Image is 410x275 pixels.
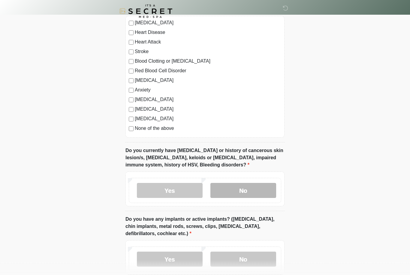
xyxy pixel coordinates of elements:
label: Yes [137,252,203,267]
input: Heart Attack [129,40,134,45]
input: None of the above [129,127,134,131]
label: [MEDICAL_DATA] [135,96,281,103]
label: Red Blood Cell Disorder [135,67,281,75]
label: [MEDICAL_DATA] [135,19,281,27]
label: Do you currently have [MEDICAL_DATA] or history of cancerous skin lesion/s, [MEDICAL_DATA], keloi... [125,147,285,169]
label: Heart Disease [135,29,281,36]
label: None of the above [135,125,281,132]
label: No [210,183,276,198]
label: Anxiety [135,87,281,94]
label: Do you have any implants or active implants? ([MEDICAL_DATA], chin implants, metal rods, screws, ... [125,216,285,238]
input: Stroke [129,50,134,55]
label: [MEDICAL_DATA] [135,77,281,84]
input: [MEDICAL_DATA] [129,117,134,122]
label: Blood Clotting or [MEDICAL_DATA] [135,58,281,65]
label: No [210,252,276,267]
label: [MEDICAL_DATA] [135,115,281,123]
input: [MEDICAL_DATA] [129,21,134,26]
label: Yes [137,183,203,198]
label: Heart Attack [135,39,281,46]
input: [MEDICAL_DATA] [129,107,134,112]
img: It's A Secret Med Spa Logo [119,4,172,18]
label: Stroke [135,48,281,55]
input: [MEDICAL_DATA] [129,79,134,83]
input: Red Blood Cell Disorder [129,69,134,74]
input: Heart Disease [129,31,134,35]
input: Anxiety [129,88,134,93]
label: [MEDICAL_DATA] [135,106,281,113]
input: [MEDICAL_DATA] [129,98,134,103]
input: Blood Clotting or [MEDICAL_DATA] [129,59,134,64]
